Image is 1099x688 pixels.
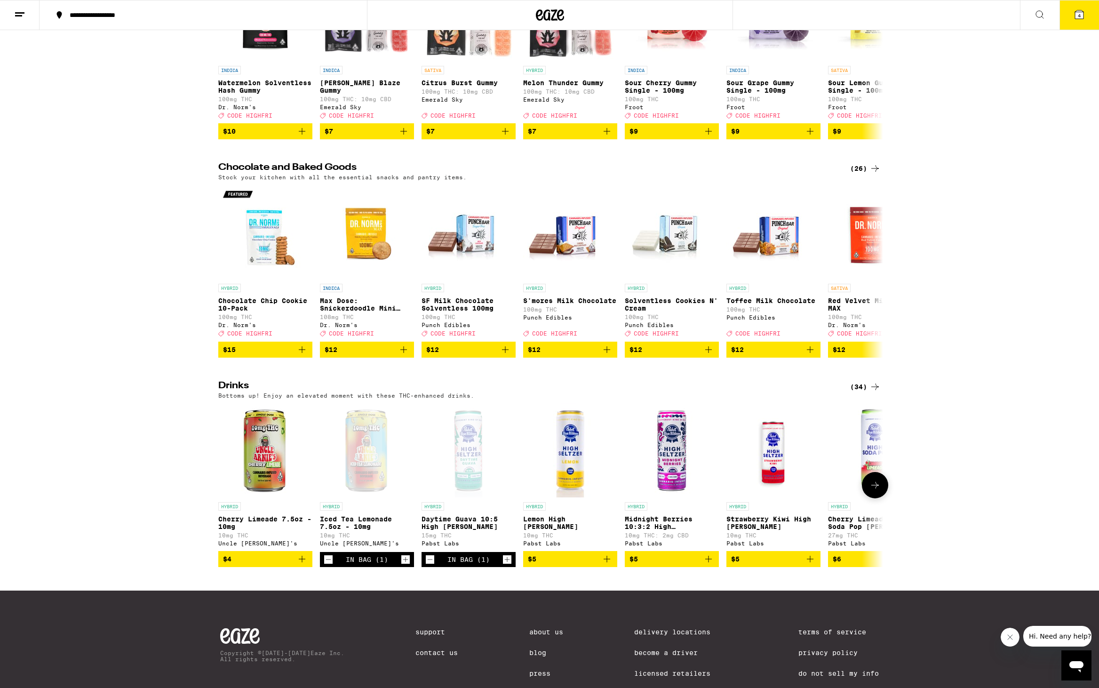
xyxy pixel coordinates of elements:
[320,322,414,328] div: Dr. Norm's
[828,66,851,74] p: SATIVA
[223,555,231,563] span: $4
[502,555,512,564] button: Increment
[523,403,617,551] a: Open page for Lemon High Seltzer from Pabst Labs
[218,123,312,139] button: Add to bag
[523,79,617,87] p: Melon Thunder Gummy
[629,346,642,353] span: $12
[629,555,638,563] span: $5
[426,128,435,135] span: $7
[320,185,414,341] a: Open page for Max Dose: Snickerdoodle Mini Cookie - Indica from Dr. Norm's
[422,502,444,511] p: HYBRID
[828,540,922,546] div: Pabst Labs
[523,551,617,567] button: Add to bag
[828,502,851,511] p: HYBRID
[828,185,922,279] img: Dr. Norm's - Red Velvet Mini Cookie MAX
[523,66,546,74] p: HYBRID
[218,284,241,292] p: HYBRID
[426,346,439,353] span: $12
[625,314,719,320] p: 100mg THC
[218,104,312,110] div: Dr. Norm's
[828,123,922,139] button: Add to bag
[320,342,414,358] button: Add to bag
[320,123,414,139] button: Add to bag
[625,532,719,538] p: 10mg THC: 2mg CBD
[735,331,780,337] span: CODE HIGHFRI
[828,297,922,312] p: Red Velvet Mini Cookie MAX
[828,403,922,497] img: Pabst Labs - Cherry Limeade High Soda Pop Seltzer - 25mg
[218,403,312,497] img: Uncle Arnie's - Cherry Limeade 7.5oz - 10mg
[223,346,236,353] span: $15
[731,346,744,353] span: $12
[828,185,922,341] a: Open page for Red Velvet Mini Cookie MAX from Dr. Norm's
[833,555,841,563] span: $6
[523,306,617,312] p: 100mg THC
[422,540,516,546] div: Pabst Labs
[320,66,342,74] p: INDICA
[625,284,647,292] p: HYBRID
[726,104,820,110] div: Froot
[346,556,388,563] div: In Bag (1)
[422,532,516,538] p: 15mg THC
[726,551,820,567] button: Add to bag
[850,381,881,392] a: (34)
[828,532,922,538] p: 27mg THC
[634,112,679,119] span: CODE HIGHFRI
[218,342,312,358] button: Add to bag
[218,96,312,102] p: 100mg THC
[828,342,922,358] button: Add to bag
[218,79,312,94] p: Watermelon Solventless Hash Gummy
[523,185,617,279] img: Punch Edibles - S'mores Milk Chocolate
[625,502,647,511] p: HYBRID
[218,66,241,74] p: INDICA
[422,185,516,279] img: Punch Edibles - SF Milk Chocolate Solventless 100mg
[523,297,617,304] p: S'mores Milk Chocolate
[735,112,780,119] span: CODE HIGHFRI
[726,403,820,497] img: Pabst Labs - Strawberry Kiwi High Seltzer
[1023,626,1091,647] iframe: Message from company
[828,284,851,292] p: SATIVA
[726,540,820,546] div: Pabst Labs
[320,96,414,102] p: 100mg THC: 10mg CBD
[523,185,617,341] a: Open page for S'mores Milk Chocolate from Punch Edibles
[726,342,820,358] button: Add to bag
[798,628,879,636] a: Terms of Service
[218,381,835,392] h2: Drinks
[726,297,820,304] p: Toffee Milk Chocolate
[625,403,719,497] img: Pabst Labs - Midnight Berries 10:3:2 High Seltzer
[625,104,719,110] div: Froot
[726,185,820,279] img: Punch Edibles - Toffee Milk Chocolate
[325,346,337,353] span: $12
[634,649,727,656] a: Become a Driver
[726,306,820,312] p: 100mg THC
[1001,628,1019,647] iframe: Close message
[828,314,922,320] p: 100mg THC
[325,128,333,135] span: $7
[634,670,727,677] a: Licensed Retailers
[523,342,617,358] button: Add to bag
[625,403,719,551] a: Open page for Midnight Berries 10:3:2 High Seltzer from Pabst Labs
[320,532,414,538] p: 10mg THC
[218,322,312,328] div: Dr. Norm's
[320,284,342,292] p: INDICA
[850,163,881,174] div: (26)
[422,284,444,292] p: HYBRID
[320,502,342,511] p: HYBRID
[320,515,414,530] p: Iced Tea Lemonade 7.5oz - 10mg
[218,185,312,341] a: Open page for Chocolate Chip Cookie 10-Pack from Dr. Norm's
[625,185,719,279] img: Punch Edibles - Solventless Cookies N' Cream
[625,322,719,328] div: Punch Edibles
[625,297,719,312] p: Solventless Cookies N' Cream
[523,88,617,95] p: 100mg THC: 10mg CBD
[798,670,879,677] a: Do Not Sell My Info
[726,185,820,341] a: Open page for Toffee Milk Chocolate from Punch Edibles
[828,96,922,102] p: 100mg THC
[320,540,414,546] div: Uncle [PERSON_NAME]'s
[218,174,467,180] p: Stock your kitchen with all the essential snacks and pantry items.
[837,331,882,337] span: CODE HIGHFRI
[726,96,820,102] p: 100mg THC
[634,331,679,337] span: CODE HIGHFRI
[625,551,719,567] button: Add to bag
[422,66,444,74] p: SATIVA
[422,79,516,87] p: Citrus Burst Gummy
